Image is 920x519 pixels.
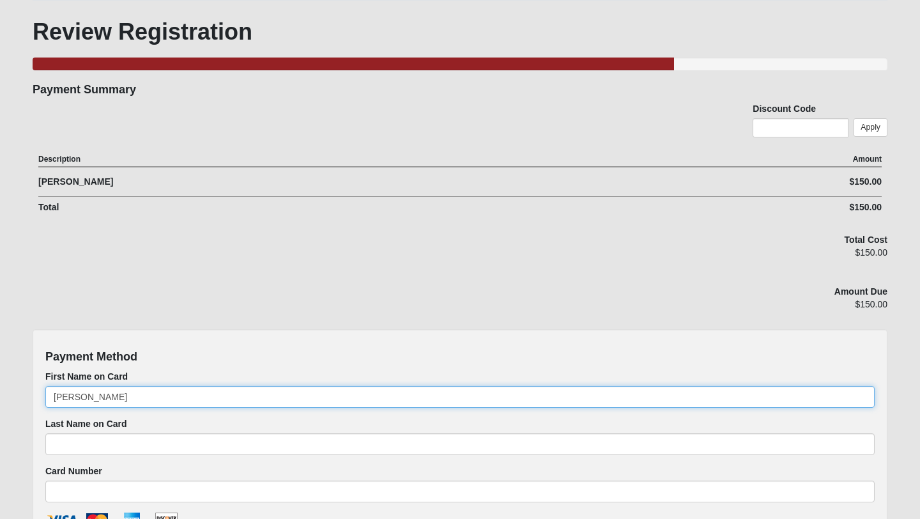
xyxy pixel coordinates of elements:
label: Amount Due [834,285,887,298]
div: [PERSON_NAME] [38,175,671,189]
label: Last Name on Card [45,417,127,430]
label: First Name on Card [45,370,128,383]
strong: Description [38,155,80,164]
label: Card Number [45,465,102,477]
div: Total [38,201,671,214]
h4: Payment Summary [33,83,887,97]
div: $150.00 [615,298,887,320]
label: Total Cost [845,233,887,246]
div: $150.00 [671,175,882,189]
h1: Review Registration [33,18,887,45]
label: Discount Code [753,102,816,115]
div: $150.00 [671,201,882,214]
h4: Payment Method [45,350,875,364]
div: $150.00 [615,246,887,268]
a: Apply [854,118,887,137]
strong: Amount [853,155,882,164]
